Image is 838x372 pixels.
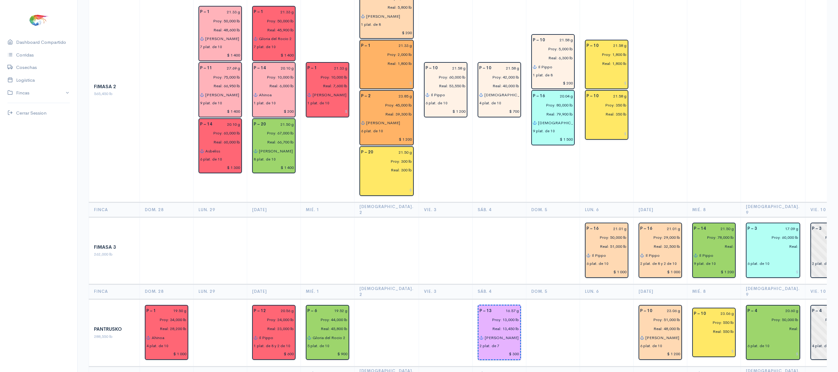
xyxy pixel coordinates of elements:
div: P – 16 [583,224,602,233]
div: P – 3 [808,224,825,233]
input: estimadas [529,44,573,53]
div: P – 1 [304,64,321,73]
input: pescadas [583,110,627,119]
div: Fimasa 2 [94,83,135,90]
input: $ [533,79,573,88]
div: 1 plat. de 10 [254,100,276,106]
th: [DEMOGRAPHIC_DATA]. 9 [741,284,805,299]
input: pescadas [250,324,294,333]
input: pescadas [250,81,294,90]
div: P – 10 [422,64,441,73]
input: pescadas [583,59,627,68]
input: $ [533,135,573,144]
input: pescadas [529,53,573,62]
input: g [602,224,627,233]
div: P – 16 [529,92,549,101]
div: Piscina: 1 Peso: 21.33 g Libras Proy: 50,000 lb Libras Reales: 48,600 lb Rendimiento: 97.2% Empac... [198,6,242,61]
input: g [602,41,627,50]
div: P – 12 [250,306,270,315]
div: Piscina: 1 Peso: 21.33 g Libras Proy: 10,000 lb Libras Reales: 7,600 lb Rendimiento: 76.0% Empaca... [306,62,349,117]
input: estimadas [304,73,348,82]
div: Fimasa 3 [94,244,135,251]
th: Finca [89,284,140,299]
th: Lun. 29 [194,202,247,217]
input: $ [254,350,294,359]
input: $ [426,107,466,116]
div: 7 plat. de 10 [200,44,222,50]
input: g [549,92,573,101]
div: Piscina: 1 Peso: 21.33 g Libras Proy: 50,000 lb Libras Reales: 45,900 lb Rendimiento: 91.8% Empac... [252,6,296,61]
div: Piscina: 11 Peso: 27.69 g Libras Proy: 75,000 lb Libras Reales: 66,950 lb Rendimiento: 89.3% Empa... [198,62,242,117]
div: Piscina: 1 Peso: 19.50 g Libras Proy: 34,000 lb Libras Reales: 28,200 lb Rendimiento: 82.9% Empac... [145,305,188,360]
th: Mié. 8 [687,202,741,217]
div: P – 1 [143,306,160,315]
input: $ [200,163,240,172]
div: 8 plat. de 10 [254,157,276,162]
input: estimadas [690,233,734,242]
th: Sáb. 4 [472,284,526,299]
div: P – 13 [476,306,495,315]
input: g [321,306,348,315]
div: P – 2 [357,92,374,101]
input: pescadas [196,138,240,147]
div: Piscina: 16 Peso: 21.01 g Libras Proy: 50,000 lb Libras Reales: 51,000 lb Rendimiento: 102.0% Emp... [585,223,628,278]
input: g [270,64,294,73]
input: g [374,41,412,50]
input: estimadas [744,233,799,242]
input: estimadas [475,73,519,82]
input: g [270,120,294,129]
input: estimadas [476,315,519,324]
th: Lun. 6 [580,284,633,299]
input: estimadas [196,129,240,138]
input: g [710,309,734,318]
div: P – 20 [357,148,377,157]
div: 6 plat. de 10 [361,128,383,134]
div: 9 plat. de 10 [533,128,555,134]
input: pescadas [422,81,466,90]
div: P – 10 [690,309,710,318]
th: Vie. 3 [419,202,472,217]
input: estimadas [583,50,627,59]
div: P – 10 [636,306,656,315]
input: $ [307,107,348,116]
th: [DATE] [247,202,301,217]
input: pescadas [357,59,412,68]
input: $ [479,107,519,116]
div: P – 11 [196,64,216,73]
input: estimadas [196,16,240,25]
th: [DEMOGRAPHIC_DATA]. 2 [354,202,419,217]
input: g [267,7,294,16]
input: estimadas [250,315,294,324]
input: g [216,64,240,73]
span: 288,550 lb [94,334,113,339]
input: $ [361,28,412,37]
input: pescadas [476,324,519,333]
input: pescadas [357,110,412,119]
input: g [656,224,680,233]
th: Sáb. 4 [472,202,526,217]
input: $ [200,107,240,116]
div: P – 4 [808,306,825,315]
div: Piscina: 10 Peso: 21.58 g Libras Proy: 60,000 lb Libras Reales: 53,550 lb Rendimiento: 89.3% Empa... [424,62,467,117]
div: 6 plat. de 10 [426,100,448,106]
input: $ [254,51,294,60]
input: pescadas [744,242,799,251]
input: pescadas [690,327,734,336]
input: $ [361,79,412,88]
th: [DATE] [633,284,687,299]
div: Piscina: 4 Peso: 20.60 g Libras Proy: 50,000 lb Empacadora: Expotuna Plataformas: 6 plat. de 10 [746,305,800,360]
div: 1 plat. de 8 y 2 de 10 [254,343,290,349]
div: P – 20 [250,120,270,129]
div: 1 plat. de 8 [361,22,381,27]
input: g [441,64,466,73]
input: g [377,148,412,157]
input: g [495,306,519,315]
div: 6 plat. de 10 [747,261,769,266]
th: Lun. 6 [580,202,633,217]
input: $ [307,350,348,359]
th: [DEMOGRAPHIC_DATA]. 9 [741,202,805,217]
div: P – 14 [196,120,216,129]
div: 2 plat. de 7 [479,343,499,349]
input: g [374,92,412,101]
input: $ [479,350,519,359]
